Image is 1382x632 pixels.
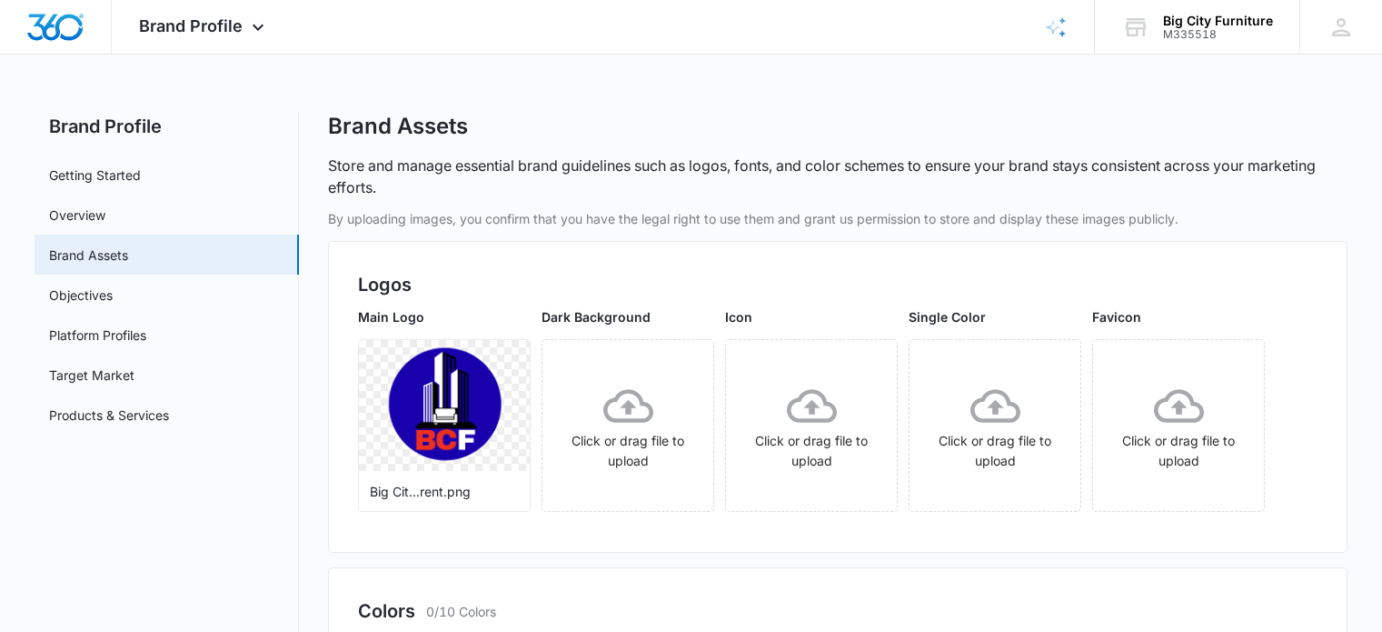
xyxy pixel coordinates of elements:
[49,286,113,305] a: Objectives
[542,340,713,511] span: Click or drag file to upload
[725,307,898,326] p: Icon
[49,206,105,225] a: Overview
[49,326,146,345] a: Platform Profiles
[139,16,243,35] span: Brand Profile
[726,381,897,471] div: Click or drag file to upload
[328,113,468,140] h1: Brand Assets
[1163,14,1273,28] div: account name
[49,406,169,425] a: Products & Services
[542,307,714,326] p: Dark Background
[910,340,1080,511] span: Click or drag file to upload
[358,307,531,326] p: Main Logo
[542,381,713,471] div: Click or drag file to upload
[1093,381,1264,471] div: Click or drag file to upload
[909,307,1081,326] p: Single Color
[49,366,134,385] a: Target Market
[1092,307,1265,326] p: Favicon
[49,246,128,265] a: Brand Assets
[358,271,1317,298] h2: Logos
[35,113,299,140] h2: Brand Profile
[1163,28,1273,41] div: account id
[910,381,1080,471] div: Click or drag file to upload
[426,602,496,621] p: 0/10 Colors
[358,597,415,625] h2: Colors
[1093,340,1264,511] span: Click or drag file to upload
[328,209,1347,228] p: By uploading images, you confirm that you have the legal right to use them and grant us permissio...
[381,342,509,470] img: User uploaded logo
[49,166,141,185] a: Getting Started
[370,482,519,501] p: Big Cit...rent.png
[328,155,1347,198] p: Store and manage essential brand guidelines such as logos, fonts, and color schemes to ensure you...
[726,340,897,511] span: Click or drag file to upload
